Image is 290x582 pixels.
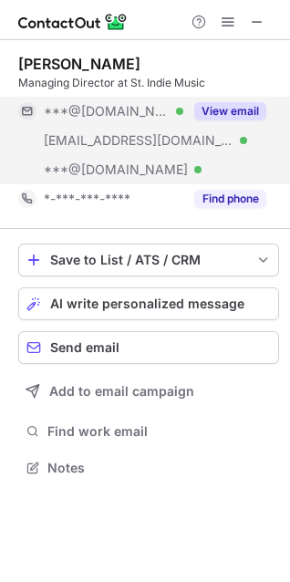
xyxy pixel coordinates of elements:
button: Reveal Button [194,190,266,208]
button: Notes [18,455,279,481]
span: AI write personalized message [50,296,244,311]
button: save-profile-one-click [18,244,279,276]
div: [PERSON_NAME] [18,55,140,73]
span: Notes [47,460,272,476]
span: Send email [50,340,119,355]
button: Send email [18,331,279,364]
button: Find work email [18,419,279,444]
span: Find work email [47,423,272,440]
span: Add to email campaign [49,384,194,399]
span: ***@[DOMAIN_NAME] [44,161,188,178]
div: Managing Director at St. Indie Music [18,75,279,91]
div: Save to List / ATS / CRM [50,253,247,267]
span: [EMAIL_ADDRESS][DOMAIN_NAME] [44,132,233,149]
button: AI write personalized message [18,287,279,320]
button: Add to email campaign [18,375,279,408]
span: ***@[DOMAIN_NAME] [44,103,170,120]
button: Reveal Button [194,102,266,120]
img: ContactOut v5.3.10 [18,11,128,33]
